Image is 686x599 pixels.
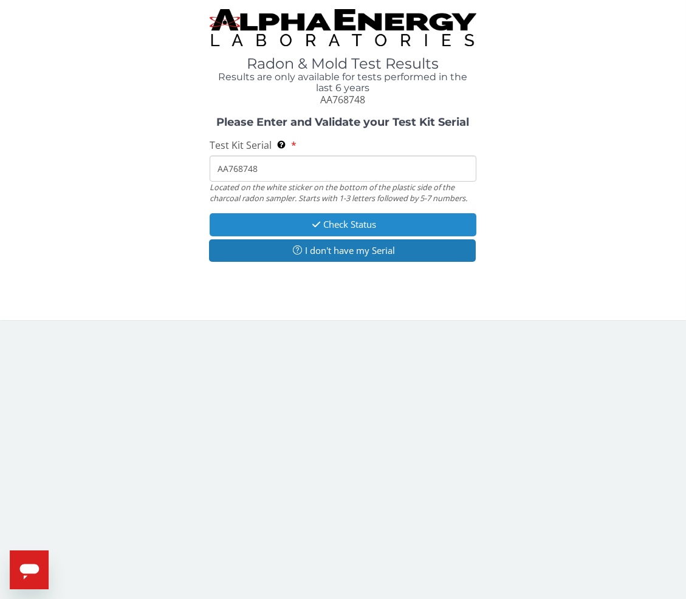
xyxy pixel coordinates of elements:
[210,56,477,72] h1: Radon & Mold Test Results
[216,115,469,129] strong: Please Enter and Validate your Test Kit Serial
[209,239,476,262] button: I don't have my Serial
[320,93,365,106] span: AA768748
[210,139,272,152] span: Test Kit Serial
[210,182,477,204] div: Located on the white sticker on the bottom of the plastic side of the charcoal radon sampler. Sta...
[210,9,477,46] img: TightCrop.jpg
[210,213,477,236] button: Check Status
[210,72,477,93] h4: Results are only available for tests performed in the last 6 years
[10,550,49,589] iframe: Button to launch messaging window, conversation in progress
